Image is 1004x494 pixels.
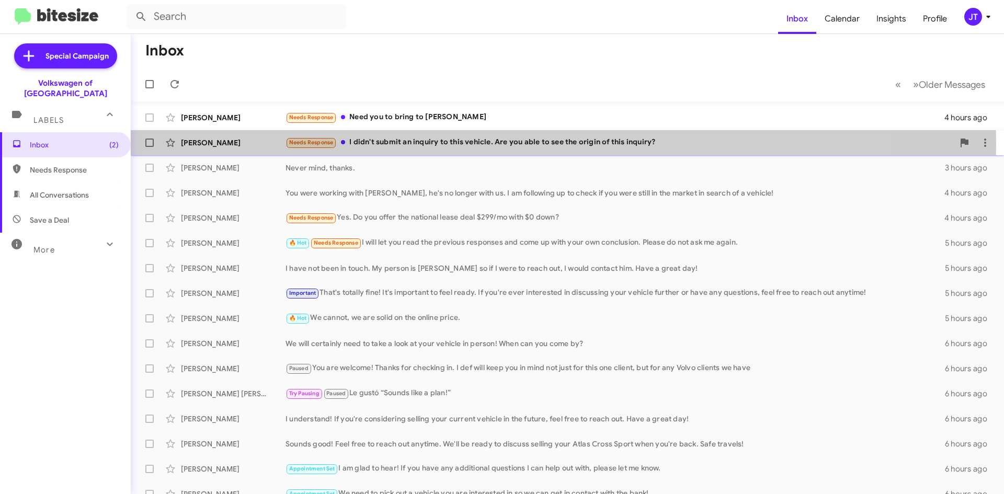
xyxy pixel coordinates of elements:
div: 5 hours ago [945,238,996,248]
span: Paused [326,390,346,397]
div: We cannot, we are solid on the online price. [286,312,945,324]
div: 6 hours ago [945,338,996,349]
div: [PERSON_NAME] [181,188,286,198]
div: [PERSON_NAME] [PERSON_NAME] [181,388,286,399]
div: We will certainly need to take a look at your vehicle in person! When can you come by? [286,338,945,349]
div: 4 hours ago [944,112,996,123]
div: [PERSON_NAME] [181,313,286,324]
div: Never mind, thanks. [286,163,945,173]
div: I didn't submit an inquiry to this vehicle. Are you able to see the origin of this inquiry? [286,136,954,148]
span: 🔥 Hot [289,239,307,246]
span: « [895,78,901,91]
div: 6 hours ago [945,388,996,399]
span: More [33,245,55,255]
input: Search [127,4,346,29]
div: I will let you read the previous responses and come up with your own conclusion. Please do not as... [286,237,945,249]
a: Inbox [778,4,816,34]
div: You are welcome! Thanks for checking in. I def will keep you in mind not just for this one client... [286,362,945,374]
div: I am glad to hear! If you have any additional questions I can help out with, please let me know. [286,463,945,475]
div: [PERSON_NAME] [181,338,286,349]
span: » [913,78,919,91]
div: 4 hours ago [944,213,996,223]
nav: Page navigation example [889,74,991,95]
div: 6 hours ago [945,439,996,449]
div: 6 hours ago [945,363,996,374]
div: [PERSON_NAME] [181,263,286,273]
span: Save a Deal [30,215,69,225]
div: 3 hours ago [945,163,996,173]
span: Appointment Set [289,465,335,472]
button: Previous [889,74,907,95]
span: Inbox [30,140,119,150]
span: Needs Response [289,214,334,221]
div: 6 hours ago [945,413,996,424]
span: All Conversations [30,190,89,200]
h1: Inbox [145,42,184,59]
span: Paused [289,365,309,372]
div: 5 hours ago [945,313,996,324]
div: I understand! If you're considering selling your current vehicle in the future, feel free to reac... [286,413,945,424]
span: Older Messages [919,79,985,90]
div: 5 hours ago [945,263,996,273]
span: Special Campaign [45,51,109,61]
span: Try Pausing [289,390,320,397]
div: Le gustó “Sounds like a plan!” [286,387,945,399]
div: 6 hours ago [945,464,996,474]
div: [PERSON_NAME] [181,213,286,223]
div: [PERSON_NAME] [181,238,286,248]
span: Needs Response [289,139,334,146]
div: JT [964,8,982,26]
span: Needs Response [30,165,119,175]
a: Special Campaign [14,43,117,68]
div: I have not been in touch. My person is [PERSON_NAME] so if I were to reach out, I would contact h... [286,263,945,273]
button: Next [907,74,991,95]
a: Insights [868,4,915,34]
div: [PERSON_NAME] [181,439,286,449]
div: Need you to bring to [PERSON_NAME] [286,111,944,123]
div: Yes. Do you offer the national lease deal $299/mo with $0 down? [286,212,944,224]
div: [PERSON_NAME] [181,137,286,148]
span: Labels [33,116,64,125]
div: 4 hours ago [944,188,996,198]
div: 5 hours ago [945,288,996,298]
span: Needs Response [314,239,358,246]
div: [PERSON_NAME] [181,288,286,298]
div: [PERSON_NAME] [181,363,286,374]
div: [PERSON_NAME] [181,163,286,173]
span: 🔥 Hot [289,315,307,321]
div: [PERSON_NAME] [181,112,286,123]
span: Needs Response [289,114,334,121]
div: Sounds good! Feel free to reach out anytime. We'll be ready to discuss selling your Atlas Cross S... [286,439,945,449]
div: [PERSON_NAME] [181,464,286,474]
button: JT [955,8,992,26]
span: Important [289,290,316,296]
span: (2) [109,140,119,150]
a: Calendar [816,4,868,34]
div: That's totally fine! It's important to feel ready. If you're ever interested in discussing your v... [286,287,945,299]
a: Profile [915,4,955,34]
div: You were working with [PERSON_NAME], he's no longer with us. I am following up to check if you we... [286,188,944,198]
div: [PERSON_NAME] [181,413,286,424]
